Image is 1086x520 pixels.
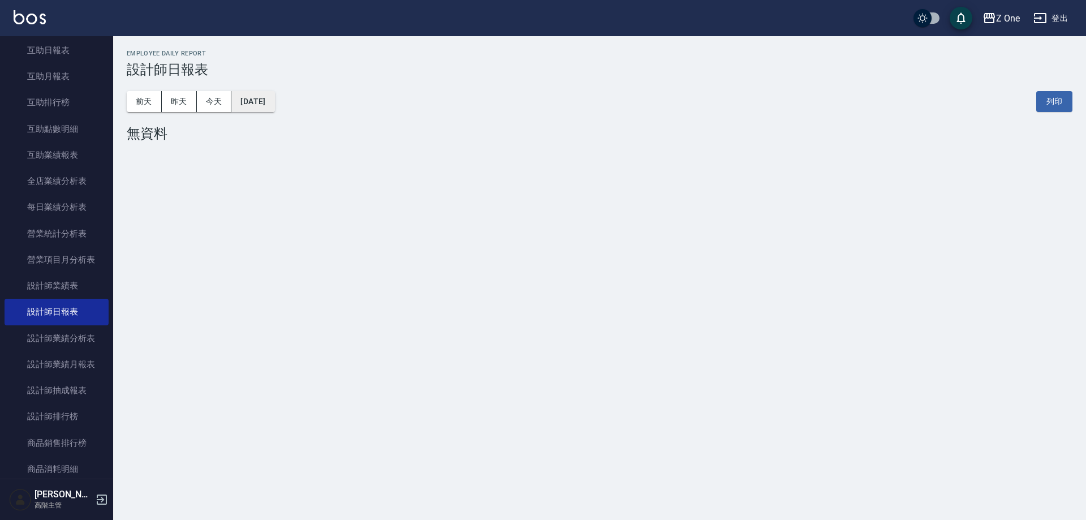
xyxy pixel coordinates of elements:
[5,194,109,220] a: 每日業績分析表
[5,403,109,429] a: 設計師排行榜
[5,430,109,456] a: 商品銷售排行榜
[35,489,92,500] h5: [PERSON_NAME]
[5,273,109,299] a: 設計師業績表
[5,299,109,325] a: 設計師日報表
[14,10,46,24] img: Logo
[5,247,109,273] a: 營業項目月分析表
[5,116,109,142] a: 互助點數明細
[5,63,109,89] a: 互助月報表
[5,221,109,247] a: 營業統計分析表
[127,126,1072,141] div: 無資料
[5,325,109,351] a: 設計師業績分析表
[127,62,1072,78] h3: 設計師日報表
[9,488,32,511] img: Person
[5,89,109,115] a: 互助排行榜
[950,7,972,29] button: save
[1029,8,1072,29] button: 登出
[231,91,274,112] button: [DATE]
[35,500,92,510] p: 高階主管
[1036,91,1072,112] button: 列印
[5,168,109,194] a: 全店業績分析表
[996,11,1020,25] div: Z One
[5,37,109,63] a: 互助日報表
[978,7,1024,30] button: Z One
[5,377,109,403] a: 設計師抽成報表
[5,351,109,377] a: 設計師業績月報表
[127,91,162,112] button: 前天
[162,91,197,112] button: 昨天
[5,456,109,482] a: 商品消耗明細
[5,142,109,168] a: 互助業績報表
[127,50,1072,57] h2: Employee Daily Report
[197,91,232,112] button: 今天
